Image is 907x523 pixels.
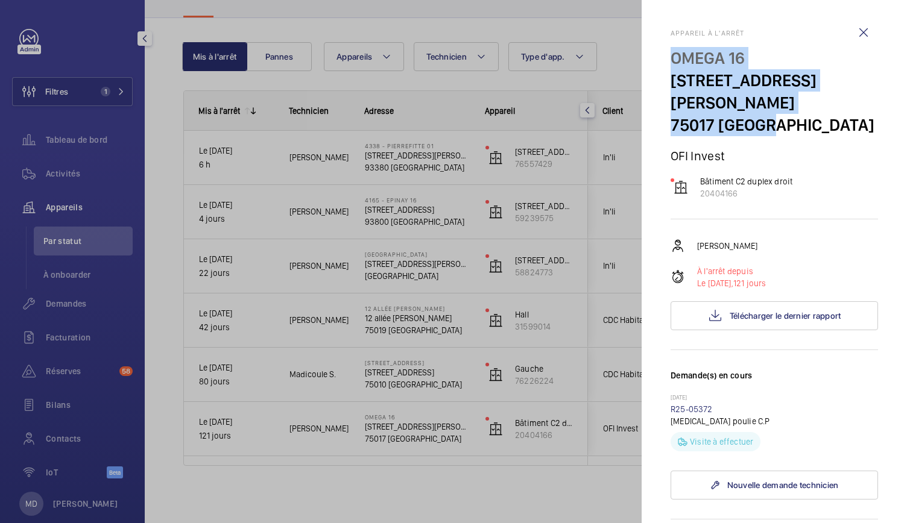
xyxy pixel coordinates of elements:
p: 121 jours [697,277,766,289]
h2: Appareil à l'arrêt [671,29,878,37]
p: Bâtiment C2 duplex droit [700,175,792,187]
p: 75017 [GEOGRAPHIC_DATA] [671,114,878,136]
h3: Demande(s) en cours [671,369,878,393]
a: R25-05372 [671,404,713,414]
span: Télécharger le dernier rapport [730,311,841,321]
p: [MEDICAL_DATA] poulie C.P [671,415,878,427]
p: OMEGA 16 [671,47,878,69]
span: Le [DATE], [697,278,733,288]
img: elevator.svg [674,180,688,195]
p: 20404166 [700,187,792,199]
p: À l'arrêt depuis [697,265,766,277]
p: [PERSON_NAME] [697,240,757,252]
p: OFI Invest [671,148,878,163]
p: Visite à effectuer [690,436,753,448]
a: Nouvelle demande technicien [671,471,878,500]
p: [DATE] [671,393,878,403]
button: Télécharger le dernier rapport [671,301,878,330]
p: [STREET_ADDRESS][PERSON_NAME] [671,69,878,114]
